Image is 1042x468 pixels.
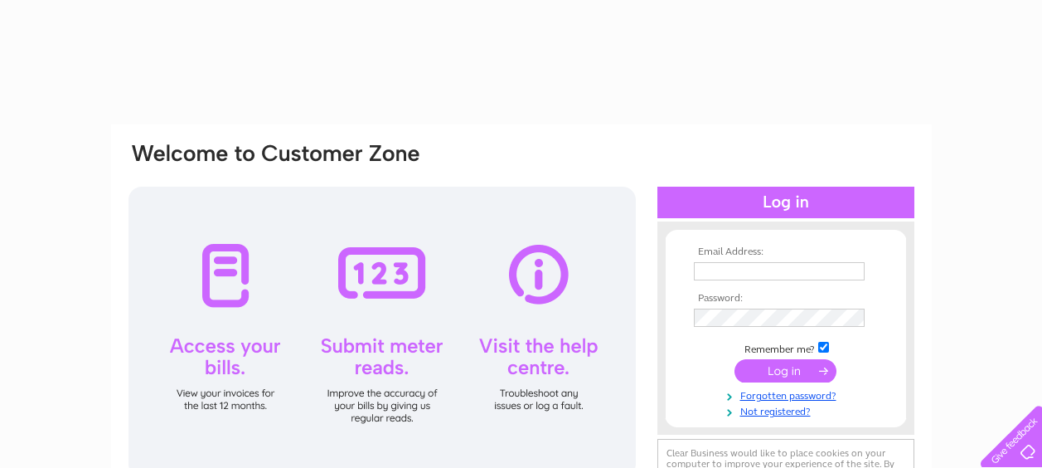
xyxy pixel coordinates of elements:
[690,246,882,258] th: Email Address:
[690,339,882,356] td: Remember me?
[734,359,836,383] input: Submit
[690,293,882,305] th: Password:
[694,387,882,402] a: Forgotten password?
[694,402,882,418] a: Not registered?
